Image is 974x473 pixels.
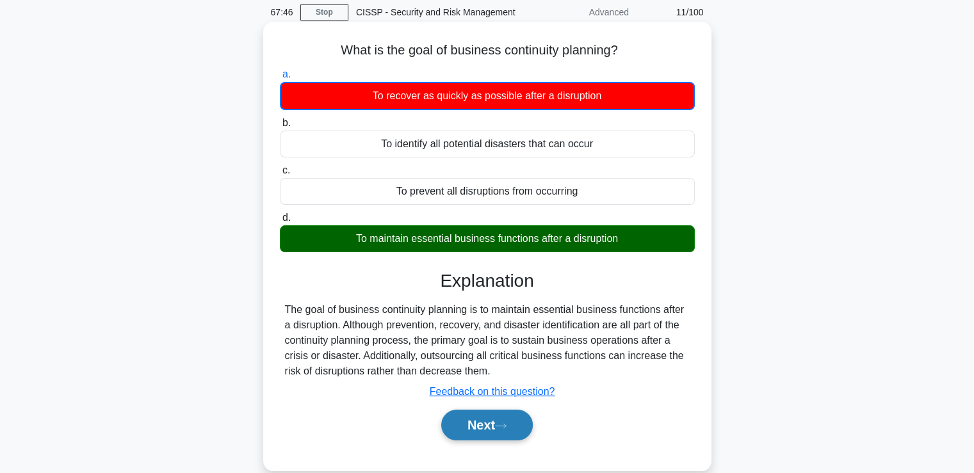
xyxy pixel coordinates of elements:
button: Next [441,410,533,440]
div: To maintain essential business functions after a disruption [280,225,695,252]
div: To identify all potential disasters that can occur [280,131,695,157]
a: Stop [300,4,348,20]
span: a. [282,68,291,79]
div: To recover as quickly as possible after a disruption [280,82,695,110]
span: b. [282,117,291,128]
div: To prevent all disruptions from occurring [280,178,695,205]
a: Feedback on this question? [430,386,555,397]
span: d. [282,212,291,223]
h5: What is the goal of business continuity planning? [279,42,696,59]
span: c. [282,164,290,175]
div: The goal of business continuity planning is to maintain essential business functions after a disr... [285,302,690,379]
h3: Explanation [288,270,687,292]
